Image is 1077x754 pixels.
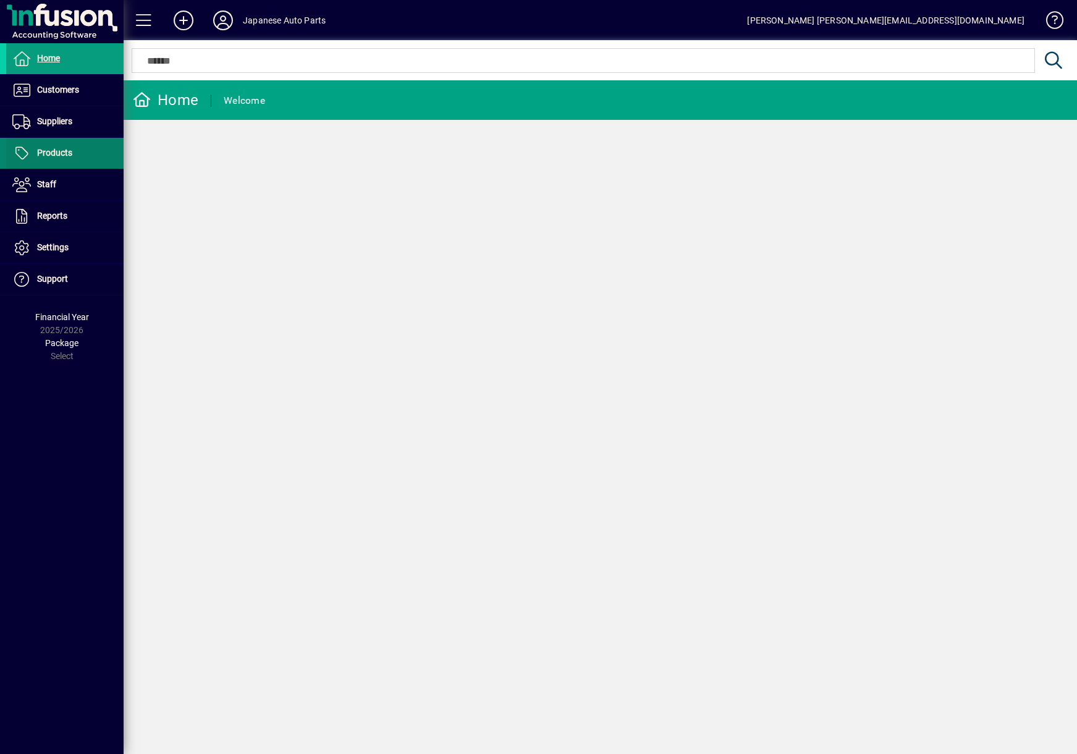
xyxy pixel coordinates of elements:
a: Products [6,138,124,169]
a: Settings [6,232,124,263]
span: Package [45,338,78,348]
a: Customers [6,75,124,106]
div: Welcome [224,91,265,111]
a: Support [6,264,124,295]
a: Knowledge Base [1037,2,1062,43]
span: Customers [37,85,79,95]
button: Profile [203,9,243,32]
a: Reports [6,201,124,232]
button: Add [164,9,203,32]
span: Reports [37,211,67,221]
span: Settings [37,242,69,252]
span: Staff [37,179,56,189]
div: [PERSON_NAME] [PERSON_NAME][EMAIL_ADDRESS][DOMAIN_NAME] [747,11,1024,30]
a: Suppliers [6,106,124,137]
span: Home [37,53,60,63]
a: Staff [6,169,124,200]
span: Support [37,274,68,284]
div: Home [133,90,198,110]
span: Suppliers [37,116,72,126]
span: Financial Year [35,312,89,322]
span: Products [37,148,72,158]
div: Japanese Auto Parts [243,11,326,30]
